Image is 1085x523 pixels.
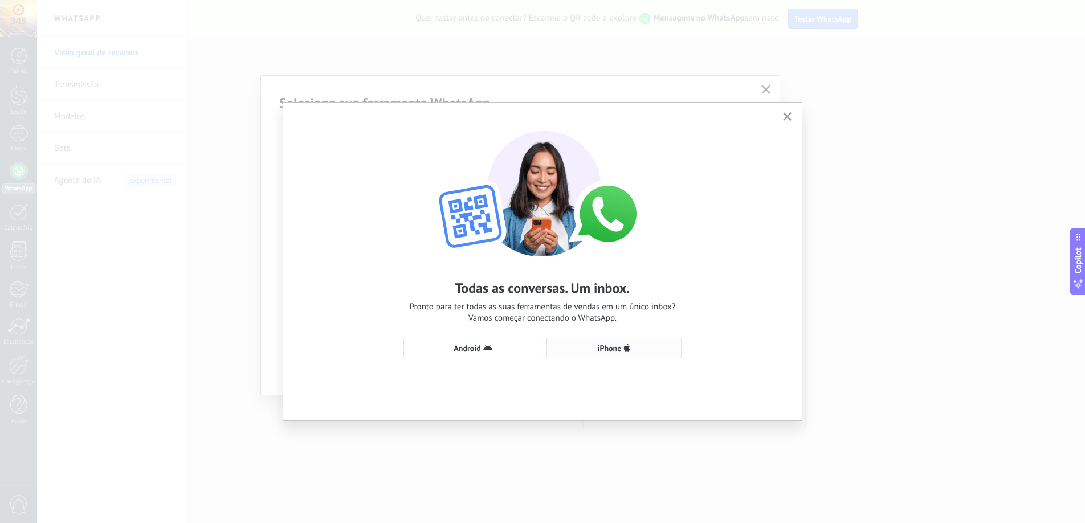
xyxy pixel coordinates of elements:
[598,344,622,352] span: iPhone
[546,338,682,358] button: iPhone
[417,120,668,256] img: wa-lite-select-device.png
[410,301,676,324] span: Pronto para ter todas as suas ferramentas de vendas em um único inbox? Vamos começar conectando o...
[454,344,480,352] span: Android
[455,279,630,297] h2: Todas as conversas. Um inbox.
[1072,248,1084,274] span: Copilot
[403,338,542,358] button: Android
